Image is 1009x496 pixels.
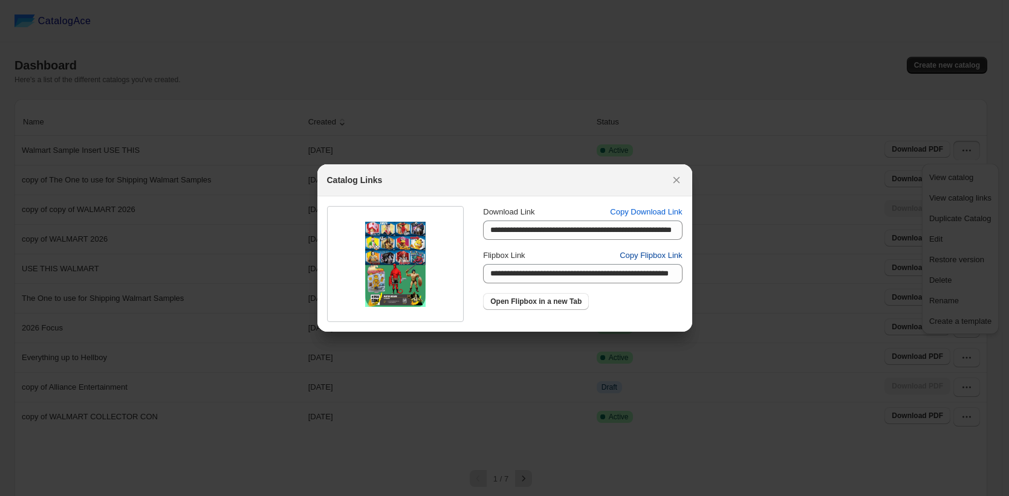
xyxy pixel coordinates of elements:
[603,202,689,222] button: Copy Download Link
[610,206,682,218] span: Copy Download Link
[365,222,426,307] img: thumbImage
[612,246,689,265] button: Copy Flipbox Link
[620,250,682,262] span: Copy Flipbox Link
[490,297,582,306] span: Open Flipbox in a new Tab
[327,174,383,186] h2: Catalog Links
[483,251,525,260] span: Flipbox Link
[483,293,589,310] a: Open Flipbox in a new Tab
[483,207,534,216] span: Download Link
